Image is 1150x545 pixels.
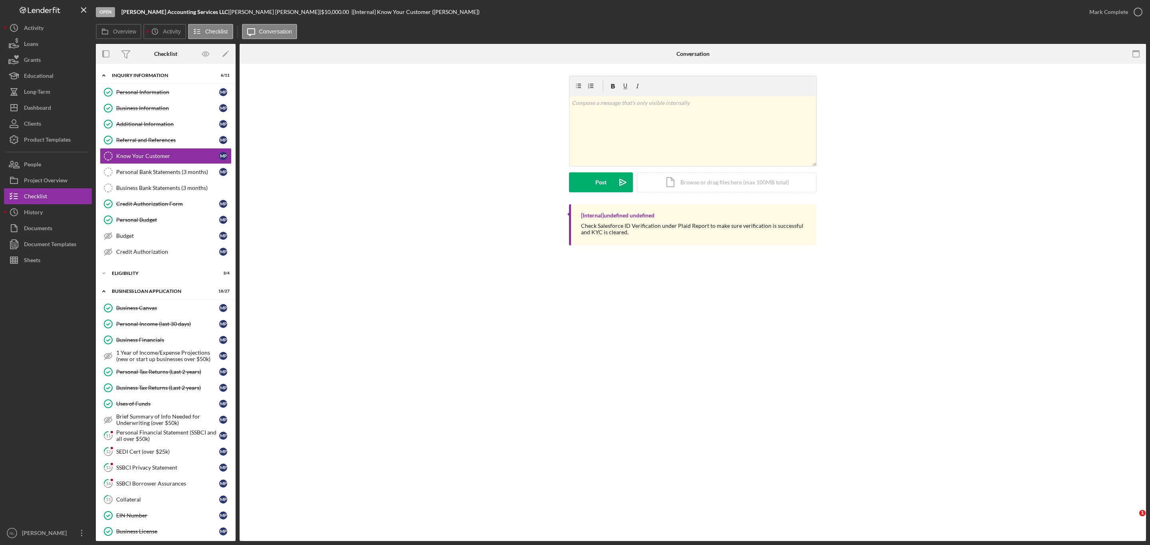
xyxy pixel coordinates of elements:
[219,168,227,176] div: M P
[219,480,227,488] div: M P
[106,465,111,470] tspan: 13
[188,24,233,39] button: Checklist
[100,244,232,260] a: Credit AuthorizationMP
[121,9,230,15] div: |
[112,73,210,78] div: INQUIRY INFORMATION
[113,28,136,35] label: Overview
[24,252,40,270] div: Sheets
[4,172,92,188] button: Project Overview
[215,271,230,276] div: 3 / 4
[100,492,232,507] a: 15CollateralMP
[4,68,92,84] button: Educational
[24,172,67,190] div: Project Overview
[259,28,292,35] label: Conversation
[219,336,227,344] div: M P
[4,132,92,148] button: Product Templates
[116,496,219,503] div: Collateral
[205,28,228,35] label: Checklist
[219,527,227,535] div: M P
[100,316,232,332] a: Personal Income (last 30 days)MP
[100,212,232,228] a: Personal BudgetMP
[116,448,219,455] div: SEDI Cert (over $25k)
[24,116,41,134] div: Clients
[100,507,232,523] a: EIN NumberMP
[100,332,232,348] a: Business FinancialsMP
[116,401,219,407] div: Uses of Funds
[219,304,227,312] div: M P
[100,460,232,476] a: 13SSBCI Privacy StatementMP
[106,481,111,486] tspan: 14
[96,24,141,39] button: Overview
[24,188,47,206] div: Checklist
[116,369,219,375] div: Personal Tax Returns (Last 2 years)
[24,156,41,174] div: People
[100,380,232,396] a: Business Tax Returns (Last 2 years)MP
[116,464,219,471] div: SSBCI Privacy Statement
[100,476,232,492] a: 14SSBCI Borrower AssurancesMP
[116,305,219,311] div: Business Canvas
[116,233,219,239] div: Budget
[4,100,92,116] button: Dashboard
[100,364,232,380] a: Personal Tax Returns (Last 2 years)MP
[116,337,219,343] div: Business Financials
[4,36,92,52] a: Loans
[4,156,92,172] button: People
[219,368,227,376] div: M P
[581,212,654,219] div: [Internal] undefined undefined
[96,7,115,17] div: Open
[24,36,38,54] div: Loans
[116,217,219,223] div: Personal Budget
[116,121,219,127] div: Additional Information
[4,220,92,236] button: Documents
[116,201,219,207] div: Credit Authorization Form
[219,104,227,112] div: M P
[100,348,232,364] a: 1 Year of Income/Expense Projections (new or start up businesses over $50k)MP
[215,73,230,78] div: 6 / 11
[112,271,210,276] div: ELIGIBILITY
[116,512,219,519] div: EIN Number
[219,136,227,144] div: M P
[4,204,92,220] button: History
[100,196,232,212] a: Credit Authorization FormMP
[100,84,232,100] a: Personal InformationMP
[219,496,227,504] div: M P
[4,84,92,100] button: Long-Term
[219,416,227,424] div: M P
[219,511,227,519] div: M P
[10,531,15,535] text: NL
[215,289,230,294] div: 18 / 27
[116,89,219,95] div: Personal Information
[4,236,92,252] button: Document Templates
[569,172,633,192] button: Post
[116,249,219,255] div: Credit Authorization
[4,116,92,132] a: Clients
[24,84,50,102] div: Long-Term
[1089,4,1128,20] div: Mark Complete
[106,433,111,438] tspan: 11
[100,164,232,180] a: Personal Bank Statements (3 months)MP
[100,412,232,428] a: Brief Summary of Info Needed for Underwriting (over $50k)MP
[219,320,227,328] div: M P
[116,137,219,143] div: Referral and References
[219,232,227,240] div: M P
[116,385,219,391] div: Business Tax Returns (Last 2 years)
[116,480,219,487] div: SSBCI Borrower Assurances
[100,396,232,412] a: Uses of FundsMP
[24,204,43,222] div: History
[100,148,232,164] a: Know Your CustomerMP
[219,200,227,208] div: M P
[219,432,227,440] div: M P
[4,252,92,268] button: Sheets
[116,429,219,442] div: Personal Financial Statement (SSBCI and all over $50k)
[1139,510,1146,516] span: 1
[4,188,92,204] button: Checklist
[121,8,228,15] b: [PERSON_NAME] Accounting Services LLC
[4,20,92,36] button: Activity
